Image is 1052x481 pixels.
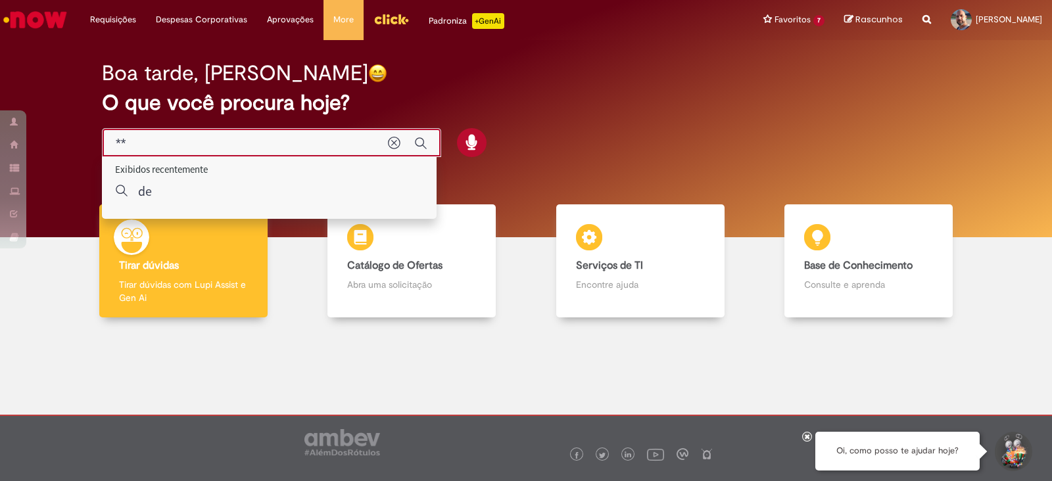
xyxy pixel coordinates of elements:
div: Oi, como posso te ajudar hoje? [815,432,980,470]
img: logo_footer_naosei.png [701,448,713,460]
span: Despesas Corporativas [156,13,247,26]
img: logo_footer_facebook.png [573,452,580,459]
div: Padroniza [429,13,504,29]
a: Serviços de TI Encontre ajuda [526,204,755,318]
img: logo_footer_twitter.png [599,452,606,459]
img: logo_footer_ambev_rotulo_gray.png [304,429,380,455]
img: ServiceNow [1,7,69,33]
a: Tirar dúvidas Tirar dúvidas com Lupi Assist e Gen Ai [69,204,298,318]
a: Base de Conhecimento Consulte e aprenda [755,204,984,318]
p: Abra uma solicitação [347,278,476,291]
p: +GenAi [472,13,504,29]
b: Base de Conhecimento [804,259,913,272]
span: More [333,13,354,26]
b: Catálogo de Ofertas [347,259,442,272]
img: logo_footer_workplace.png [677,448,688,460]
button: Iniciar Conversa de Suporte [993,432,1032,471]
img: click_logo_yellow_360x200.png [373,9,409,29]
b: Serviços de TI [576,259,643,272]
p: Tirar dúvidas com Lupi Assist e Gen Ai [119,278,248,304]
p: Encontre ajuda [576,278,705,291]
span: Favoritos [775,13,811,26]
span: [PERSON_NAME] [976,14,1042,25]
a: Catálogo de Ofertas Abra uma solicitação [298,204,527,318]
img: logo_footer_youtube.png [647,446,664,463]
img: logo_footer_linkedin.png [625,451,631,459]
span: Rascunhos [855,13,903,26]
span: 7 [813,15,825,26]
span: Requisições [90,13,136,26]
span: Aprovações [267,13,314,26]
p: Consulte e aprenda [804,278,933,291]
a: Rascunhos [844,14,903,26]
img: happy-face.png [368,64,387,83]
b: Tirar dúvidas [119,259,179,272]
h2: O que você procura hoje? [102,91,950,114]
h2: Boa tarde, [PERSON_NAME] [102,62,368,85]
